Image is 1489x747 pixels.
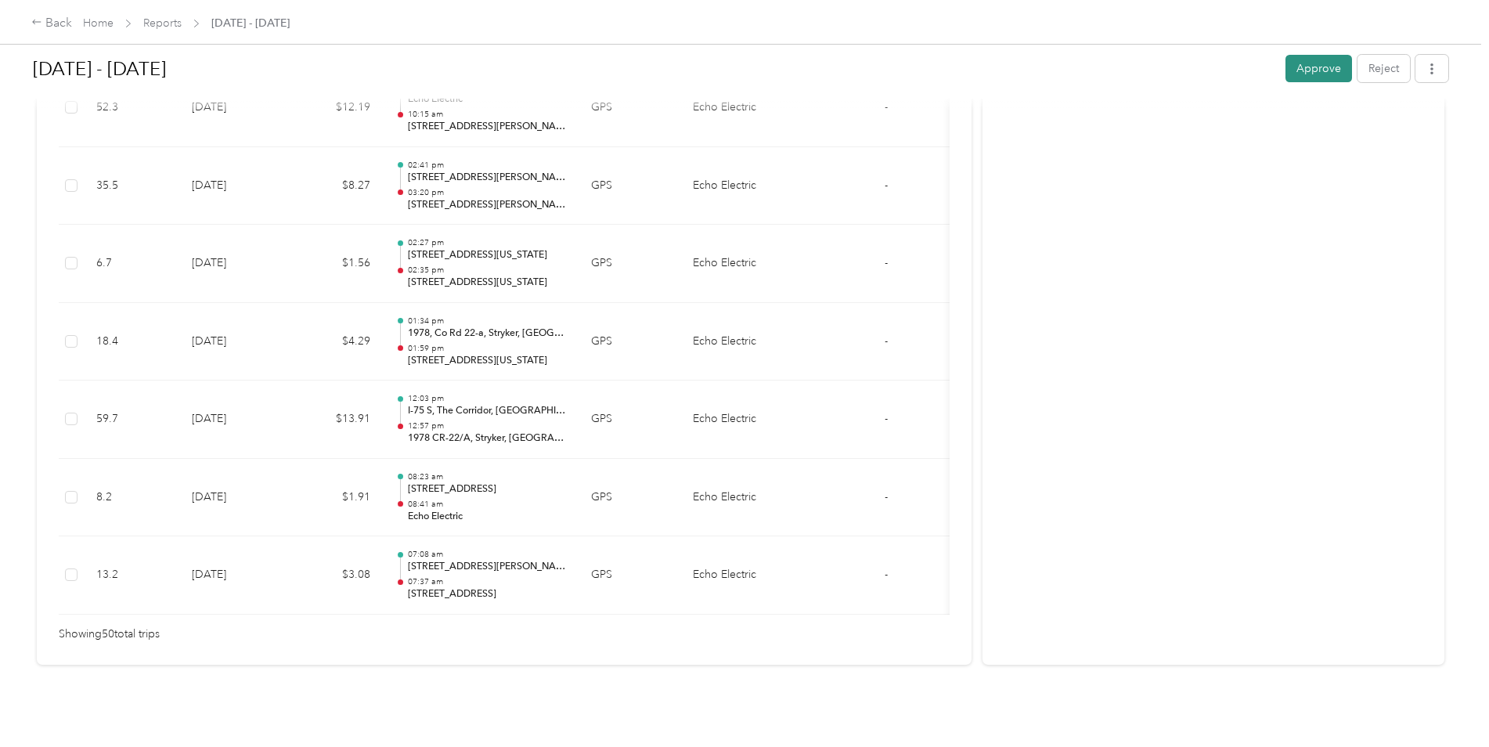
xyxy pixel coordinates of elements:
p: 1978 CR-22/A, Stryker, [GEOGRAPHIC_DATA] [408,431,566,446]
td: Echo Electric [680,147,798,226]
td: [DATE] [179,147,289,226]
td: Echo Electric [680,381,798,459]
p: 08:23 am [408,471,566,482]
a: Home [83,16,114,30]
p: I-75 S, The Corridor, [GEOGRAPHIC_DATA], [GEOGRAPHIC_DATA] [408,404,566,418]
p: 02:35 pm [408,265,566,276]
p: Echo Electric [408,510,566,524]
p: [STREET_ADDRESS][US_STATE] [408,248,566,262]
span: - [885,334,888,348]
td: GPS [579,459,680,537]
button: Approve [1285,55,1352,82]
p: 07:37 am [408,576,566,587]
td: 18.4 [84,303,179,381]
td: 35.5 [84,147,179,226]
td: 6.7 [84,225,179,303]
td: GPS [579,381,680,459]
p: [STREET_ADDRESS] [408,482,566,496]
iframe: Everlance-gr Chat Button Frame [1401,659,1489,747]
p: 12:03 pm [408,393,566,404]
p: [STREET_ADDRESS][PERSON_NAME][PERSON_NAME] [408,171,566,185]
p: 02:41 pm [408,160,566,171]
td: [DATE] [179,303,289,381]
td: $8.27 [289,147,383,226]
a: Reports [143,16,182,30]
td: GPS [579,225,680,303]
p: [STREET_ADDRESS][US_STATE] [408,276,566,290]
td: [DATE] [179,459,289,537]
td: $3.08 [289,536,383,615]
span: - [885,490,888,503]
td: $13.91 [289,381,383,459]
td: 8.2 [84,459,179,537]
p: 1978, Co Rd 22-a, Stryker, [GEOGRAPHIC_DATA][US_STATE], [GEOGRAPHIC_DATA] [408,327,566,341]
td: 13.2 [84,536,179,615]
div: Back [31,14,72,33]
p: 07:08 am [408,549,566,560]
td: [DATE] [179,225,289,303]
td: [DATE] [179,536,289,615]
td: 59.7 [84,381,179,459]
td: Echo Electric [680,303,798,381]
button: Reject [1357,55,1410,82]
p: 03:20 pm [408,187,566,198]
p: 12:57 pm [408,420,566,431]
span: Showing 50 total trips [59,626,160,643]
span: - [885,256,888,269]
p: 01:59 pm [408,343,566,354]
p: 02:27 pm [408,237,566,248]
td: Echo Electric [680,536,798,615]
td: Echo Electric [680,459,798,537]
td: $1.91 [289,459,383,537]
p: [STREET_ADDRESS][PERSON_NAME][PERSON_NAME] [408,560,566,574]
td: $1.56 [289,225,383,303]
p: [STREET_ADDRESS][US_STATE] [408,354,566,368]
td: GPS [579,303,680,381]
td: GPS [579,536,680,615]
span: [DATE] - [DATE] [211,15,290,31]
span: - [885,568,888,581]
p: [STREET_ADDRESS] [408,587,566,601]
p: 01:34 pm [408,316,566,327]
p: [STREET_ADDRESS][PERSON_NAME][PERSON_NAME] [408,198,566,212]
td: GPS [579,147,680,226]
h1: Sep 1 - 30, 2025 [33,50,1274,88]
td: $4.29 [289,303,383,381]
p: [STREET_ADDRESS][PERSON_NAME] [408,120,566,134]
p: 08:41 am [408,499,566,510]
td: Echo Electric [680,225,798,303]
span: - [885,412,888,425]
p: 10:15 am [408,109,566,120]
span: - [885,179,888,192]
td: [DATE] [179,381,289,459]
